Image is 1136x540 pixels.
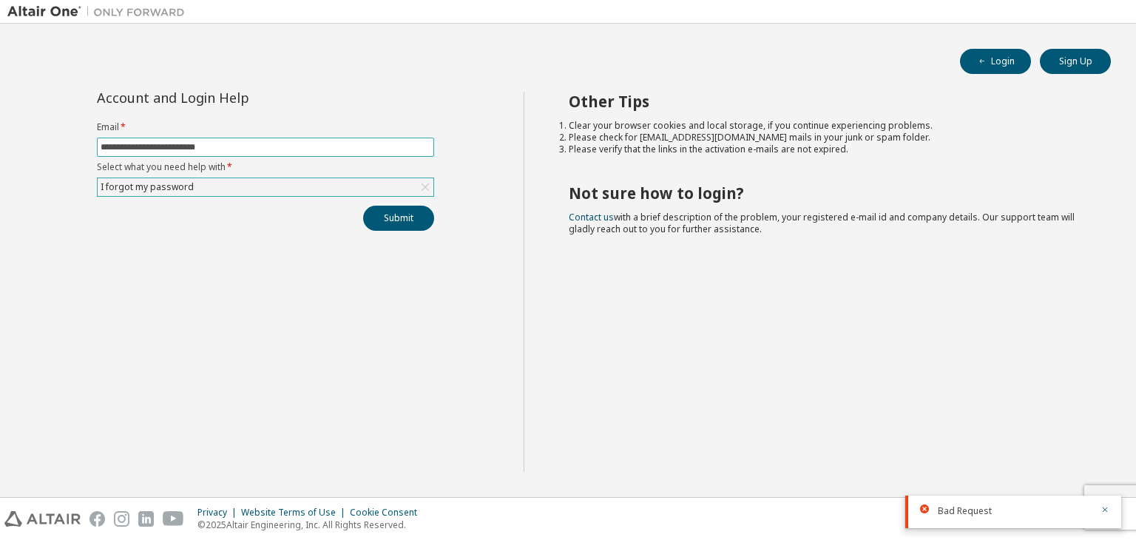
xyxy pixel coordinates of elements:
[569,211,614,223] a: Contact us
[197,519,426,531] p: © 2025 Altair Engineering, Inc. All Rights Reserved.
[163,511,184,527] img: youtube.svg
[89,511,105,527] img: facebook.svg
[98,179,196,195] div: I forgot my password
[4,511,81,527] img: altair_logo.svg
[97,92,367,104] div: Account and Login Help
[197,507,241,519] div: Privacy
[569,144,1085,155] li: Please verify that the links in the activation e-mails are not expired.
[569,183,1085,203] h2: Not sure how to login?
[569,120,1085,132] li: Clear your browser cookies and local storage, if you continue experiencing problems.
[97,121,434,133] label: Email
[960,49,1031,74] button: Login
[114,511,129,527] img: instagram.svg
[138,511,154,527] img: linkedin.svg
[350,507,426,519] div: Cookie Consent
[938,505,992,517] span: Bad Request
[98,178,433,196] div: I forgot my password
[1040,49,1111,74] button: Sign Up
[569,211,1075,235] span: with a brief description of the problem, your registered e-mail id and company details. Our suppo...
[363,206,434,231] button: Submit
[7,4,192,19] img: Altair One
[97,161,434,173] label: Select what you need help with
[569,92,1085,111] h2: Other Tips
[569,132,1085,144] li: Please check for [EMAIL_ADDRESS][DOMAIN_NAME] mails in your junk or spam folder.
[241,507,350,519] div: Website Terms of Use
